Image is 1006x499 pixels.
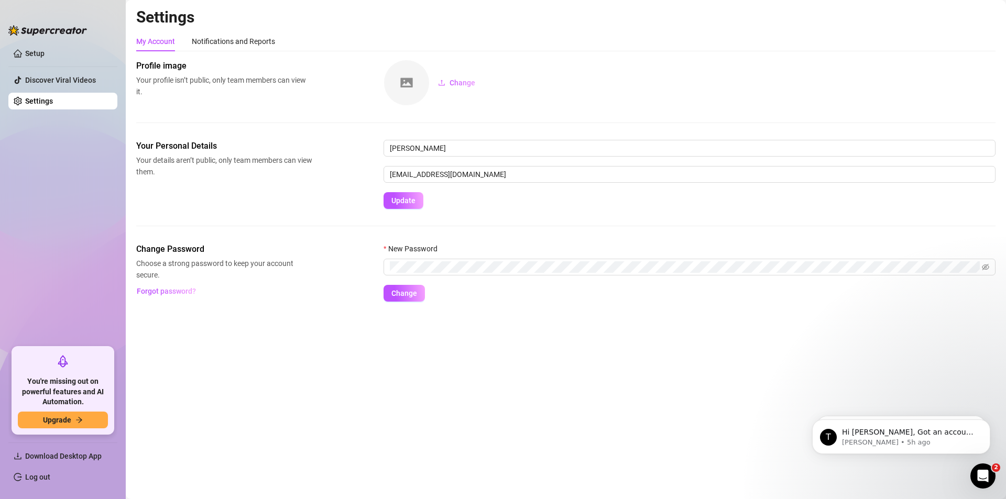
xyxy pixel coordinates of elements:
iframe: Intercom notifications message [796,397,1006,471]
span: arrow-right [75,416,83,424]
span: download [14,452,22,460]
label: New Password [384,243,444,254]
img: logo-BBDzfeDw.svg [8,25,87,36]
a: Log out [25,473,50,481]
iframe: Intercom live chat [970,463,996,489]
span: Change Password [136,243,312,256]
span: Choose a strong password to keep your account secure. [136,258,312,281]
span: Change [450,79,475,87]
span: Upgrade [43,416,71,424]
button: Forgot password? [136,283,196,300]
span: rocket [57,355,69,368]
span: Your details aren’t public, only team members can view them. [136,154,312,178]
div: Notifications and Reports [192,36,275,47]
a: Setup [25,49,45,58]
h2: Settings [136,7,996,27]
input: Enter new email [384,166,996,183]
span: 2 [992,463,1000,472]
span: eye-invisible [982,263,989,271]
button: Change [430,74,484,91]
span: Your profile isn’t public, only team members can view it. [136,74,312,97]
a: Discover Viral Videos [25,76,96,84]
button: Update [384,192,423,209]
div: My Account [136,36,175,47]
span: Your Personal Details [136,140,312,152]
a: Settings [25,97,53,105]
span: You're missing out on powerful features and AI Automation. [18,376,108,407]
input: Enter name [384,140,996,157]
button: Upgradearrow-right [18,412,108,428]
span: Download Desktop App [25,452,102,460]
span: Forgot password? [137,287,196,295]
span: upload [438,79,445,86]
span: Profile image [136,60,312,72]
span: Change [391,289,417,297]
button: Change [384,285,425,302]
img: square-placeholder.png [384,60,429,105]
input: New Password [390,261,980,273]
span: Update [391,196,415,205]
